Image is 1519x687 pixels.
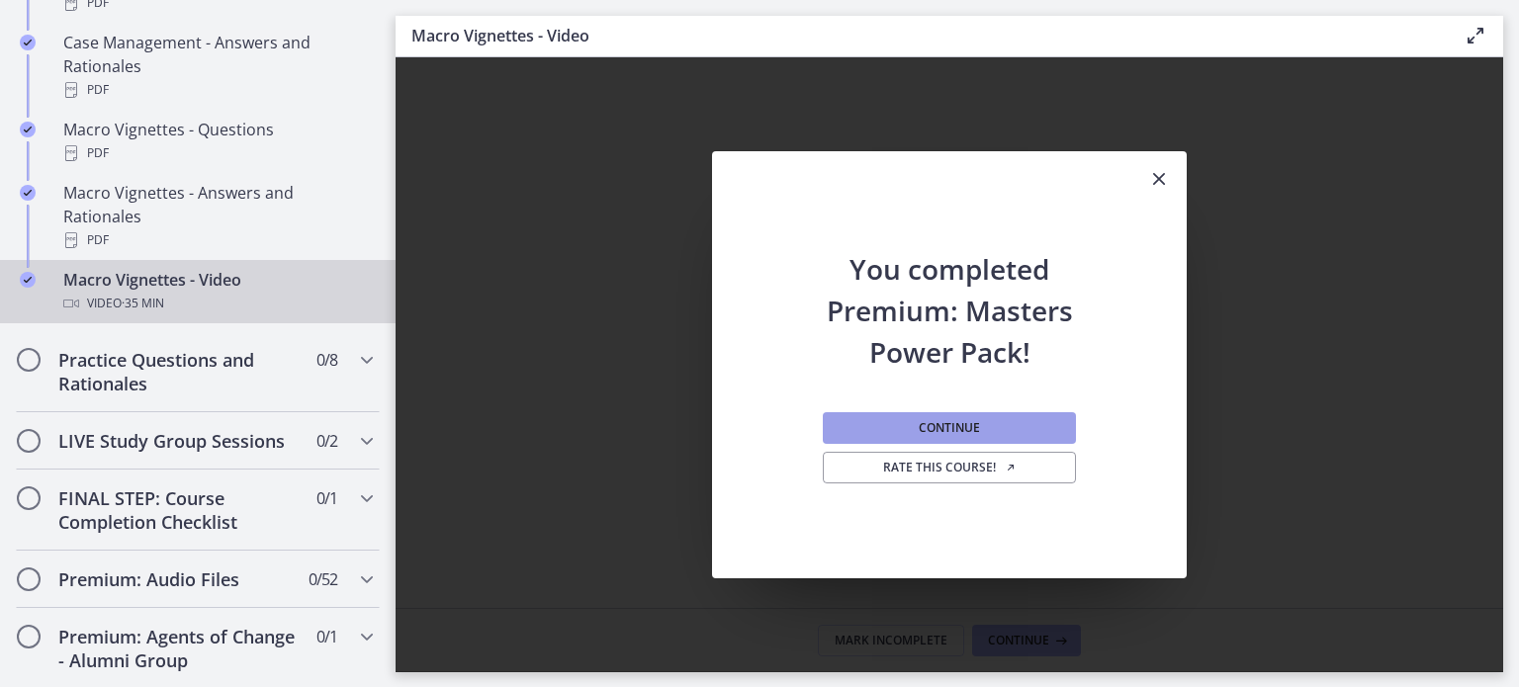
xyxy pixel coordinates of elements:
[316,429,337,453] span: 0 / 2
[309,567,337,591] span: 0 / 52
[20,185,36,201] i: Completed
[819,209,1080,373] h2: You completed Premium: Masters Power Pack!
[1131,151,1187,209] button: Close
[919,420,980,436] span: Continue
[316,625,337,648] span: 0 / 1
[58,625,300,672] h2: Premium: Agents of Change - Alumni Group
[883,460,1017,475] span: Rate this course!
[823,412,1076,444] button: Continue
[20,272,36,288] i: Completed
[63,228,372,252] div: PDF
[63,292,372,315] div: Video
[58,348,300,395] h2: Practice Questions and Rationales
[58,567,300,591] h2: Premium: Audio Files
[58,429,300,453] h2: LIVE Study Group Sessions
[58,486,300,534] h2: FINAL STEP: Course Completion Checklist
[63,141,372,165] div: PDF
[63,78,372,102] div: PDF
[1005,462,1017,473] i: Opens in a new window
[823,452,1076,483] a: Rate this course! Opens in a new window
[316,348,337,372] span: 0 / 8
[63,31,372,102] div: Case Management - Answers and Rationales
[63,181,372,252] div: Macro Vignettes - Answers and Rationales
[411,24,1432,47] h3: Macro Vignettes - Video
[20,122,36,137] i: Completed
[63,268,372,315] div: Macro Vignettes - Video
[20,35,36,50] i: Completed
[122,292,164,315] span: · 35 min
[316,486,337,510] span: 0 / 1
[63,118,372,165] div: Macro Vignettes - Questions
